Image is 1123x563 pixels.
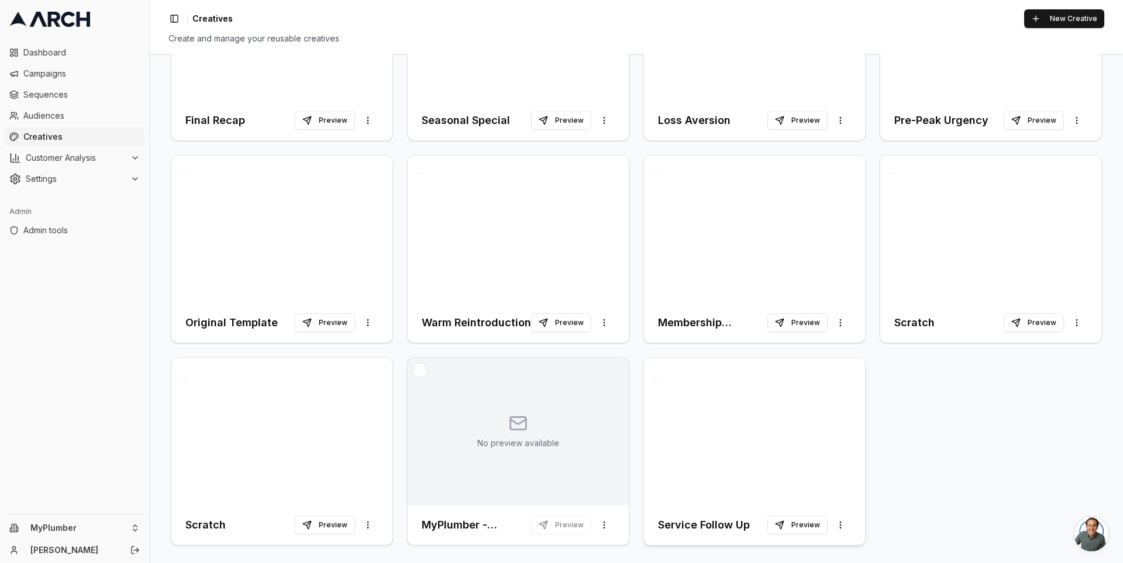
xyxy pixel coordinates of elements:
h3: Warm Reintroduction [422,315,531,331]
h3: Loss Aversion [658,112,731,129]
button: New Creative [1024,9,1104,28]
a: [PERSON_NAME] [30,544,118,556]
button: Preview [1004,111,1064,130]
h3: Final Recap [185,112,245,129]
a: Sequences [5,85,144,104]
span: Campaigns [23,68,140,80]
button: Preview [531,111,591,130]
span: Creatives [192,13,233,25]
button: Preview [295,111,355,130]
button: Preview [767,516,828,534]
h3: Pre-Peak Urgency [894,112,988,129]
h3: MyPlumber - ORIGINAL TEMPLATE [422,517,531,533]
a: Creatives [5,127,144,146]
button: Preview [295,516,355,534]
a: Campaigns [5,64,144,83]
p: No preview available [477,437,559,449]
button: Preview [295,313,355,332]
span: MyPlumber [30,523,126,533]
span: Settings [26,173,126,185]
button: Preview [1004,313,1064,332]
button: Settings [5,170,144,188]
nav: breadcrumb [192,13,233,25]
h3: Seasonal Special [422,112,510,129]
h3: Service Follow Up [658,517,750,533]
a: Admin tools [5,221,144,240]
span: Customer Analysis [26,152,126,164]
span: Sequences [23,89,140,101]
h3: Scratch [894,315,935,331]
div: Open chat [1074,516,1109,551]
h3: Original Template [185,315,278,331]
svg: No creative preview [509,414,528,433]
button: MyPlumber [5,519,144,537]
h3: Scratch [185,517,226,533]
span: Creatives [23,131,140,143]
button: Customer Analysis [5,148,144,167]
button: Preview [531,313,591,332]
button: Preview [767,313,828,332]
span: Admin tools [23,224,140,236]
span: Dashboard [23,47,140,58]
button: Preview [767,111,828,130]
a: Dashboard [5,43,144,62]
a: Audiences [5,106,144,125]
div: Create and manage your reusable creatives [168,33,1104,44]
button: Log out [127,542,143,558]
h3: Membership Invitation [658,315,767,331]
div: Admin [5,202,144,221]
span: Audiences [23,110,140,122]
